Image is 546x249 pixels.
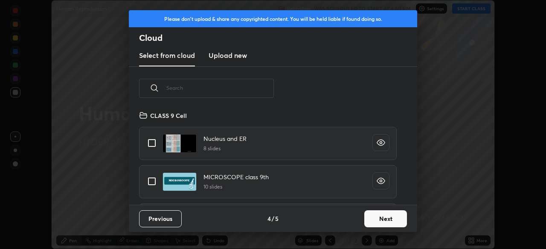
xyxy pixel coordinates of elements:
[275,214,279,223] h4: 5
[139,32,417,43] h2: Cloud
[272,214,274,223] h4: /
[203,172,269,181] h4: MICROSCOPE class 9th
[364,210,407,227] button: Next
[139,210,182,227] button: Previous
[163,134,197,153] img: 1714985292NVCE5K.pdf
[139,50,195,60] h3: Select from cloud
[203,145,247,152] h5: 8 slides
[163,172,197,191] img: 17150779901UX83K.pdf
[267,214,271,223] h4: 4
[209,50,247,60] h3: Upload new
[129,108,407,205] div: grid
[203,183,269,191] h5: 10 slides
[129,10,417,27] div: Please don't upload & share any copyrighted content. You will be held liable if found doing so.
[203,134,247,143] h4: Nucleus and ER
[150,111,187,120] h4: CLASS 9 Cell
[166,70,274,106] input: Search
